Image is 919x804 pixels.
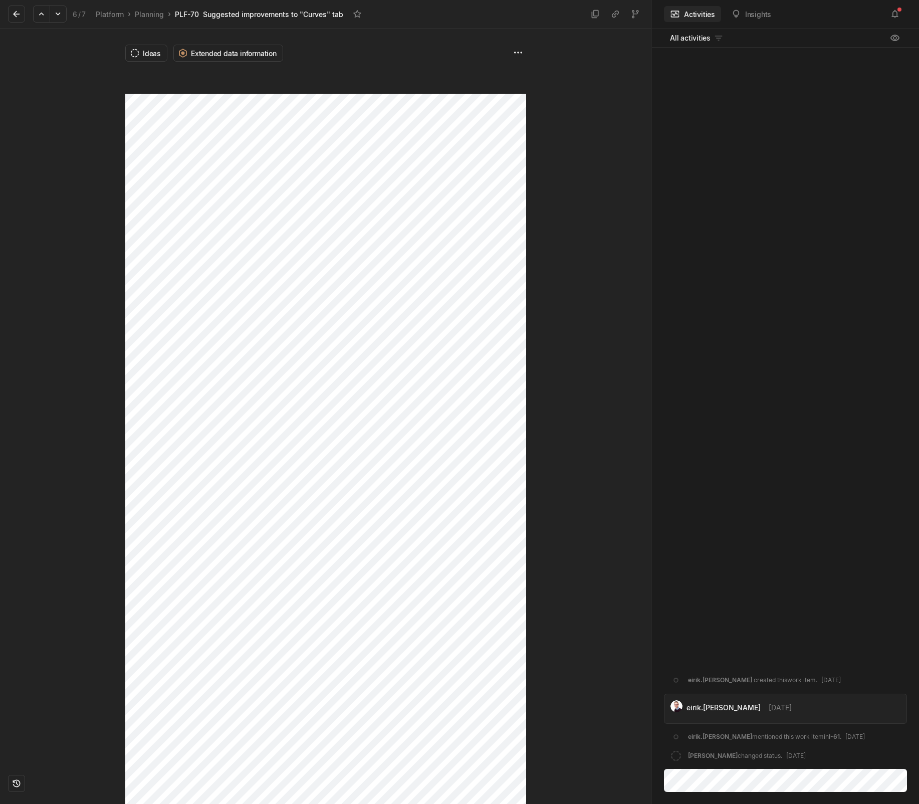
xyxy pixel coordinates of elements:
[821,676,841,684] span: [DATE]
[191,48,277,59] span: Extended data information
[73,9,86,20] div: 6 7
[173,45,283,62] button: Extended data information
[203,9,343,20] div: Suggested improvements to "Curves" tab
[688,752,738,759] span: [PERSON_NAME]
[94,8,126,21] a: Platform
[670,33,711,43] span: All activities
[652,729,919,747] a: eirik.[PERSON_NAME]mentioned this work iteminI-61.[DATE]
[686,702,761,713] span: eirik.[PERSON_NAME]
[688,733,752,740] span: eirik.[PERSON_NAME]
[664,6,721,22] button: Activities
[96,9,124,20] div: Platform
[786,752,806,759] span: [DATE]
[845,733,865,740] span: [DATE]
[125,45,167,62] button: Ideas
[133,8,166,21] a: Planning
[168,9,171,19] div: ›
[670,700,682,712] img: Kontali0497_EJH_round.png
[128,9,131,19] div: ›
[78,10,81,19] span: /
[688,751,806,762] div: changed status .
[175,9,199,20] div: PLF-70
[664,30,730,46] button: All activities
[829,733,840,740] a: I-61
[688,676,841,685] div: created this work item .
[688,732,865,743] div: mentioned this work item in .
[769,702,792,713] span: [DATE]
[688,676,752,684] span: eirik.[PERSON_NAME]
[725,6,777,22] button: Insights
